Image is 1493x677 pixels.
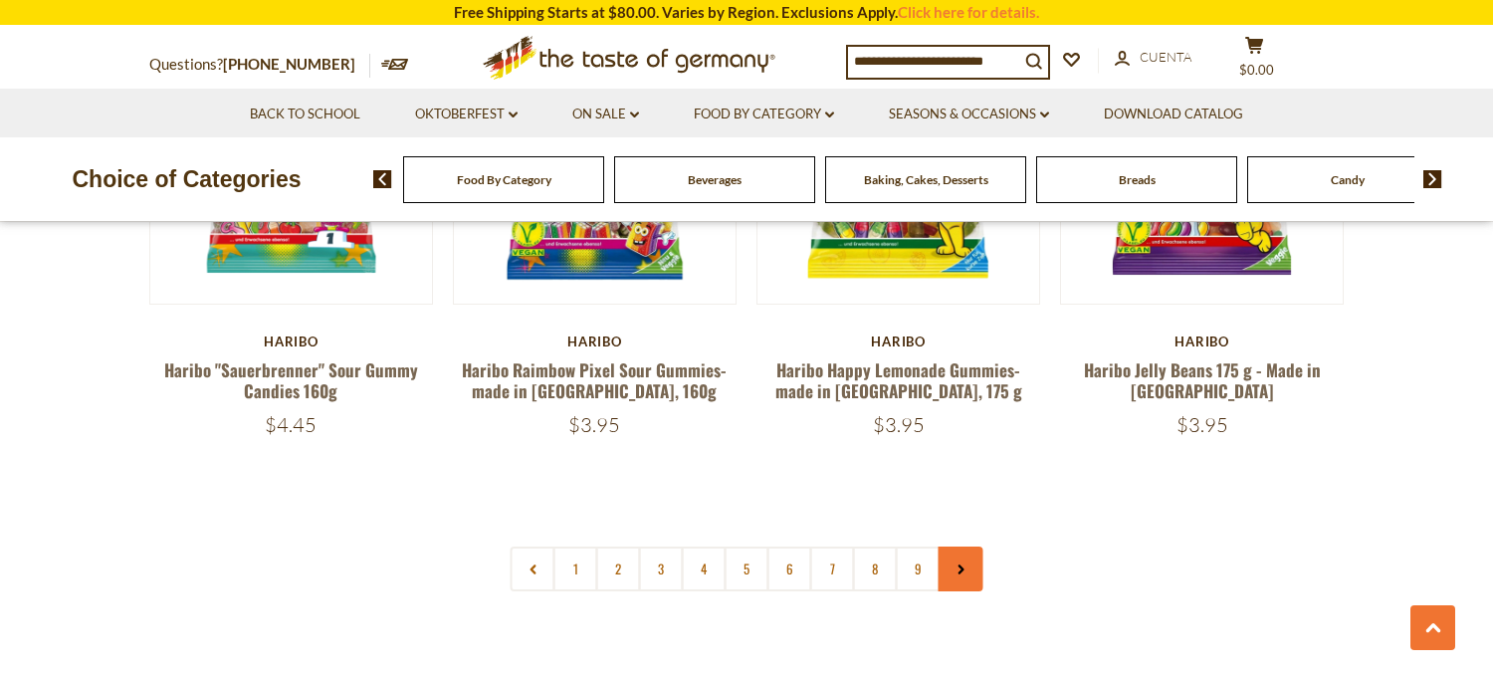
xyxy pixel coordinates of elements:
[1423,170,1442,188] img: next arrow
[864,172,988,187] a: Baking, Cakes, Desserts
[572,104,639,125] a: On Sale
[453,334,737,349] div: Haribo
[457,172,551,187] a: Food By Category
[639,547,684,591] a: 3
[223,55,355,73] a: [PHONE_NUMBER]
[164,357,418,403] a: Haribo "Sauerbrenner" Sour Gummy Candies 160g
[1176,412,1228,437] span: $3.95
[1224,36,1284,86] button: $0.00
[725,547,769,591] a: 5
[1331,172,1365,187] a: Candy
[373,170,392,188] img: previous arrow
[462,357,727,403] a: Haribo Raimbow Pixel Sour Gummies- made in [GEOGRAPHIC_DATA], 160g
[596,547,641,591] a: 2
[756,334,1040,349] div: Haribo
[688,172,742,187] a: Beverages
[1115,47,1191,69] a: Cuenta
[694,104,834,125] a: Food By Category
[415,104,518,125] a: Oktoberfest
[1104,104,1243,125] a: Download Catalog
[682,547,727,591] a: 4
[853,547,898,591] a: 8
[775,357,1022,403] a: Haribo Happy Lemonade Gummies- made in [GEOGRAPHIC_DATA], 175 g
[873,412,925,437] span: $3.95
[1119,172,1156,187] a: Breads
[898,3,1039,21] a: Click here for details.
[889,104,1049,125] a: Seasons & Occasions
[896,547,941,591] a: 9
[1140,49,1191,65] span: Cuenta
[149,52,370,78] p: Questions?
[250,104,360,125] a: Back to School
[265,412,317,437] span: $4.45
[810,547,855,591] a: 7
[568,412,620,437] span: $3.95
[149,334,433,349] div: Haribo
[1084,357,1321,403] a: Haribo Jelly Beans 175 g - Made in [GEOGRAPHIC_DATA]
[553,547,598,591] a: 1
[1060,334,1344,349] div: Haribo
[767,547,812,591] a: 6
[1239,62,1274,78] span: $0.00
